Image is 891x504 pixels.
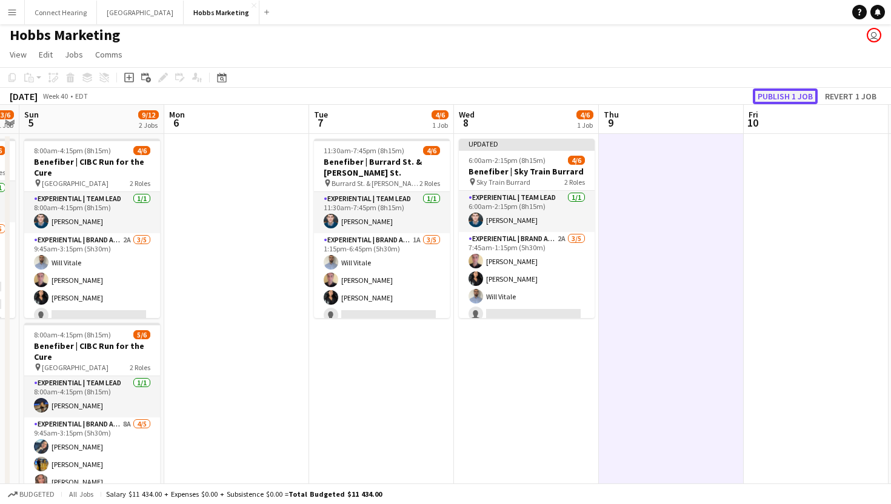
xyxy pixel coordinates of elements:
[24,156,160,178] h3: Benefiber | CIBC Run for the Cure
[42,363,108,372] span: [GEOGRAPHIC_DATA]
[576,110,593,119] span: 4/6
[459,139,595,148] div: Updated
[60,47,88,62] a: Jobs
[169,109,185,120] span: Mon
[167,116,185,130] span: 6
[19,490,55,499] span: Budgeted
[40,91,70,101] span: Week 40
[97,1,184,24] button: [GEOGRAPHIC_DATA]
[139,121,158,130] div: 2 Jobs
[459,166,595,177] h3: Benefiber | Sky Train Burrard
[65,49,83,60] span: Jobs
[459,191,595,232] app-card-role: Experiential | Team Lead1/16:00am-2:15pm (8h15m)[PERSON_NAME]
[564,177,585,187] span: 2 Roles
[314,192,450,233] app-card-role: Experiential | Team Lead1/111:30am-7:45pm (8h15m)[PERSON_NAME]
[314,139,450,318] app-job-card: 11:30am-7:45pm (8h15m)4/6Benefiber | Burrard St. & [PERSON_NAME] St. Burrard St. & [PERSON_NAME] ...
[90,47,127,62] a: Comms
[24,340,160,362] h3: Benefiber | CIBC Run for the Cure
[820,88,881,104] button: Revert 1 job
[184,1,259,24] button: Hobbs Marketing
[24,233,160,345] app-card-role: Experiential | Brand Ambassador2A3/59:45am-3:15pm (5h30m)Will Vitale[PERSON_NAME][PERSON_NAME]
[10,90,38,102] div: [DATE]
[24,192,160,233] app-card-role: Experiential | Team Lead1/18:00am-4:15pm (8h15m)[PERSON_NAME]
[602,116,619,130] span: 9
[138,110,159,119] span: 9/12
[133,330,150,339] span: 5/6
[130,363,150,372] span: 2 Roles
[24,109,39,120] span: Sun
[324,146,404,155] span: 11:30am-7:45pm (8h15m)
[133,146,150,155] span: 4/6
[34,47,58,62] a: Edit
[457,116,475,130] span: 8
[432,121,448,130] div: 1 Job
[5,47,32,62] a: View
[577,121,593,130] div: 1 Job
[432,110,449,119] span: 4/6
[24,323,160,502] app-job-card: 8:00am-4:15pm (8h15m)5/6Benefiber | CIBC Run for the Cure [GEOGRAPHIC_DATA]2 RolesExperiential | ...
[423,146,440,155] span: 4/6
[24,376,160,417] app-card-role: Experiential | Team Lead1/18:00am-4:15pm (8h15m)[PERSON_NAME]
[867,28,881,42] app-user-avatar: Jamie Wong
[95,49,122,60] span: Comms
[289,489,382,499] span: Total Budgeted $11 434.00
[106,489,382,499] div: Salary $11 434.00 + Expenses $0.00 + Subsistence $0.00 =
[314,109,328,120] span: Tue
[34,330,111,339] span: 8:00am-4:15pm (8h15m)
[22,116,39,130] span: 5
[459,109,475,120] span: Wed
[419,179,440,188] span: 2 Roles
[25,1,97,24] button: Connect Hearing
[6,488,56,501] button: Budgeted
[459,139,595,318] app-job-card: Updated6:00am-2:15pm (8h15m)4/6Benefiber | Sky Train Burrard Sky Train Burrard2 RolesExperiential...
[749,109,758,120] span: Fri
[312,116,328,130] span: 7
[314,156,450,178] h3: Benefiber | Burrard St. & [PERSON_NAME] St.
[42,179,108,188] span: [GEOGRAPHIC_DATA]
[24,139,160,318] app-job-card: 8:00am-4:15pm (8h15m)4/6Benefiber | CIBC Run for the Cure [GEOGRAPHIC_DATA]2 RolesExperiential | ...
[753,88,818,104] button: Publish 1 job
[476,177,530,187] span: Sky Train Burrard
[10,26,120,44] h1: Hobbs Marketing
[314,233,450,345] app-card-role: Experiential | Brand Ambassador1A3/51:15pm-6:45pm (5h30m)Will Vitale[PERSON_NAME][PERSON_NAME]
[604,109,619,120] span: Thu
[332,179,419,188] span: Burrard St. & [PERSON_NAME] St.
[10,49,27,60] span: View
[75,91,88,101] div: EDT
[747,116,758,130] span: 10
[469,156,546,165] span: 6:00am-2:15pm (8h15m)
[67,489,96,499] span: All jobs
[459,232,595,343] app-card-role: Experiential | Brand Ambassador2A3/57:45am-1:15pm (5h30m)[PERSON_NAME][PERSON_NAME]Will Vitale
[130,179,150,188] span: 2 Roles
[39,49,53,60] span: Edit
[34,146,111,155] span: 8:00am-4:15pm (8h15m)
[568,156,585,165] span: 4/6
